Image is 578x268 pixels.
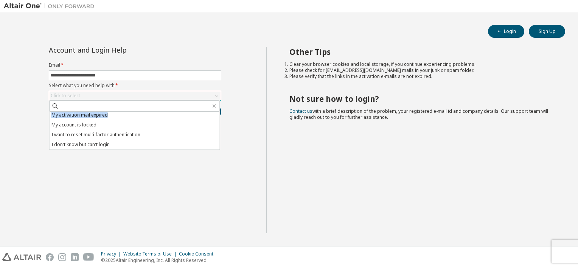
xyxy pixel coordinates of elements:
[488,25,524,38] button: Login
[49,62,221,68] label: Email
[49,83,221,89] label: Select what you need help with
[46,253,54,261] img: facebook.svg
[289,67,552,73] li: Please check for [EMAIL_ADDRESS][DOMAIN_NAME] mails in your junk or spam folder.
[289,108,548,120] span: with a brief description of the problem, your registered e-mail id and company details. Our suppo...
[289,47,552,57] h2: Other Tips
[289,108,312,114] a: Contact us
[83,253,94,261] img: youtube.svg
[49,47,187,53] div: Account and Login Help
[51,93,80,99] div: Click to select
[289,73,552,79] li: Please verify that the links in the activation e-mails are not expired.
[101,251,123,257] div: Privacy
[58,253,66,261] img: instagram.svg
[49,91,221,100] div: Click to select
[101,257,218,263] p: © 2025 Altair Engineering, Inc. All Rights Reserved.
[123,251,179,257] div: Website Terms of Use
[179,251,218,257] div: Cookie Consent
[529,25,565,38] button: Sign Up
[4,2,98,10] img: Altair One
[289,94,552,104] h2: Not sure how to login?
[71,253,79,261] img: linkedin.svg
[2,253,41,261] img: altair_logo.svg
[50,110,220,120] li: My activation mail expired
[289,61,552,67] li: Clear your browser cookies and local storage, if you continue experiencing problems.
